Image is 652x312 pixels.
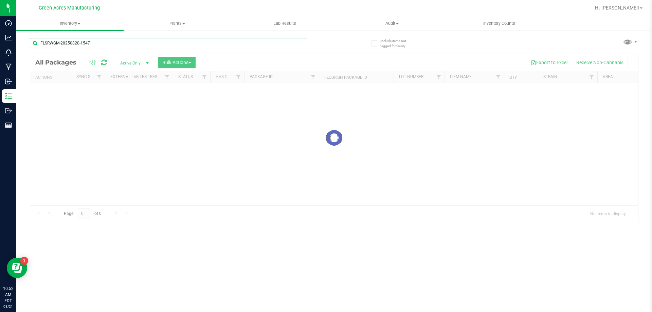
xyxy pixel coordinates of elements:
p: 10:52 AM EDT [3,286,13,304]
inline-svg: Reports [5,122,12,129]
span: Audit [339,20,445,26]
a: Inventory [16,16,124,31]
p: 08/21 [3,304,13,309]
inline-svg: Outbound [5,107,12,114]
iframe: Resource center [7,258,27,278]
a: Plants [124,16,231,31]
input: Search Package ID, Item Name, SKU, Lot or Part Number... [30,38,307,48]
inline-svg: Manufacturing [5,63,12,70]
a: Inventory Counts [446,16,553,31]
iframe: Resource center unread badge [20,257,28,265]
span: Hi, [PERSON_NAME]! [595,5,639,11]
span: Inventory [16,20,124,26]
span: Include items not tagged for facility [380,38,414,49]
span: Lab Results [264,20,305,26]
a: Lab Results [231,16,338,31]
span: Inventory Counts [474,20,524,26]
span: Green Acres Manufacturing [39,5,100,11]
span: Plants [124,20,231,26]
a: Audit [338,16,446,31]
inline-svg: Inbound [5,78,12,85]
inline-svg: Dashboard [5,20,12,26]
inline-svg: Monitoring [5,49,12,56]
inline-svg: Inventory [5,93,12,99]
inline-svg: Analytics [5,34,12,41]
